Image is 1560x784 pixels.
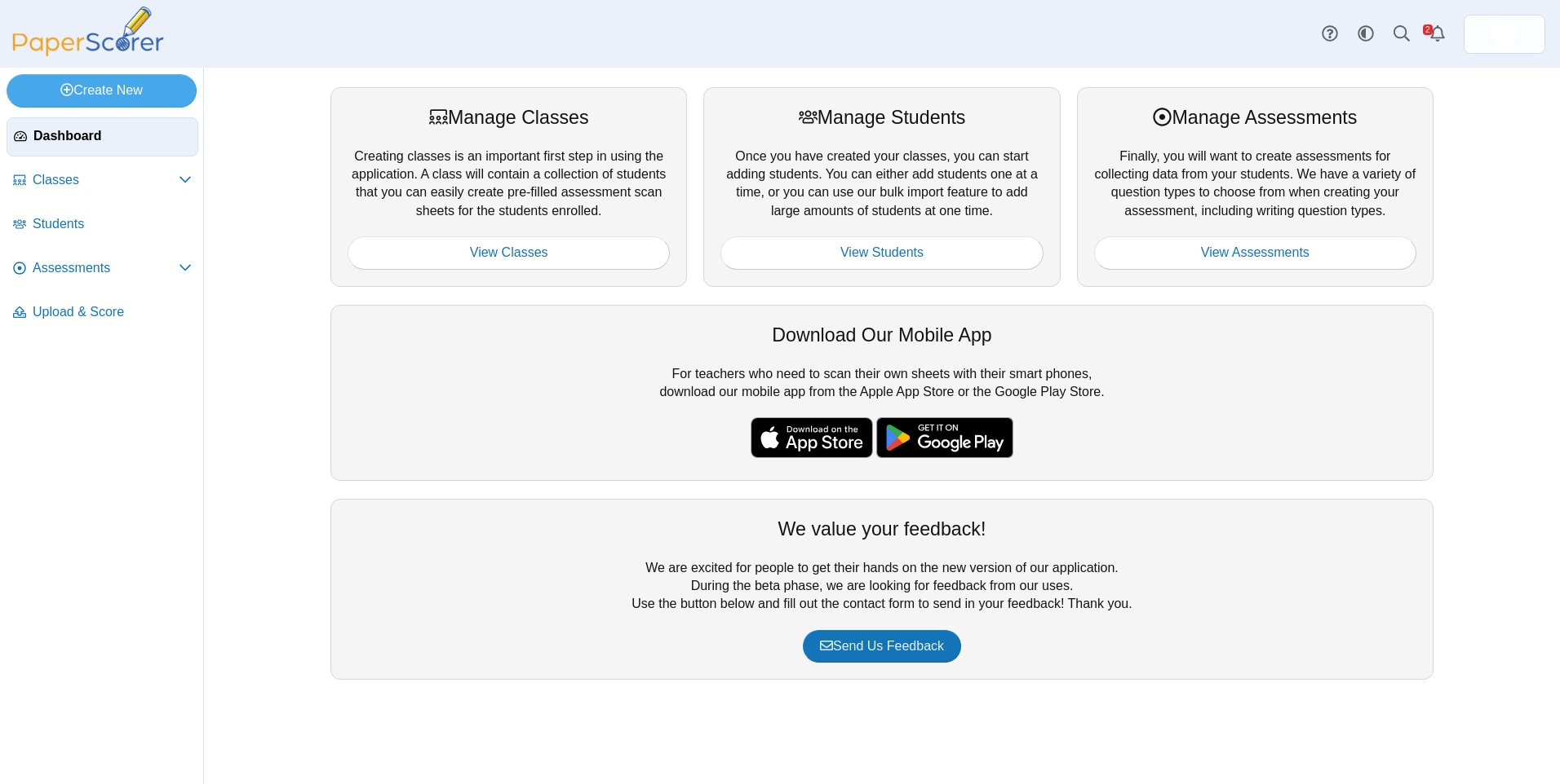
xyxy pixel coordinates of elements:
[820,639,944,653] span: Send Us Feedback
[1094,236,1416,269] a: View Assessments
[7,205,198,244] a: Students
[348,104,670,130] div: Manage Classes
[1464,15,1545,54] a: ps.hreErqNOxSkiDGg1
[330,305,1434,481] div: For teachers who need to scan their own sheets with their smart phones, download our mobile app f...
[7,45,170,59] a: PaperScorer
[1491,21,1518,47] span: Micah Willis
[876,417,1013,458] img: google-play-badge.png
[1094,104,1416,130] div: Manage Assessments
[803,630,961,663] a: Send Us Feedback
[7,117,198,156] a: Dashboard
[33,127,191,145] span: Dashboard
[330,499,1434,680] div: We are excited for people to get their hands on the new version of our application. During the be...
[7,74,197,107] a: Create New
[7,293,198,333] a: Upload & Score
[751,417,873,458] img: apple-store-badge.svg
[33,215,192,233] span: Students
[348,516,1416,542] div: We value your feedback!
[33,171,179,189] span: Classes
[703,87,1060,286] div: Once you have created your classes, you can start adding students. You can either add students on...
[7,161,198,200] a: Classes
[348,322,1416,348] div: Download Our Mobile App
[330,87,687,286] div: Creating classes is an important first step in using the application. A class will contain a coll...
[33,259,179,277] span: Assessments
[720,236,1043,269] a: View Students
[1077,87,1434,286] div: Finally, you will want to create assessments for collecting data from your students. We have a va...
[1491,21,1518,47] img: ps.hreErqNOxSkiDGg1
[33,303,192,321] span: Upload & Score
[1420,16,1456,52] a: Alerts
[348,236,670,269] a: View Classes
[7,249,198,288] a: Assessments
[7,7,170,56] img: PaperScorer
[720,104,1043,130] div: Manage Students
